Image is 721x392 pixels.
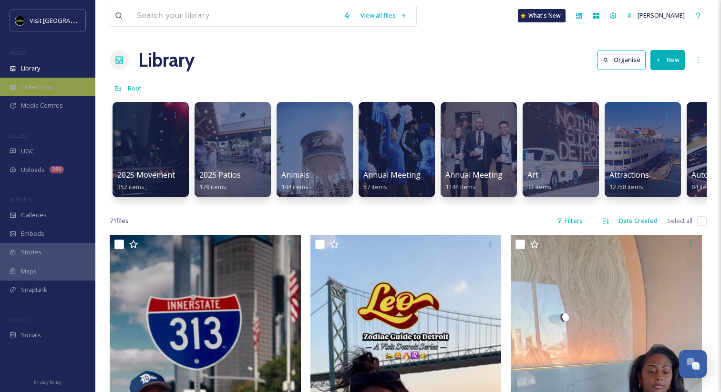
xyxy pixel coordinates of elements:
span: Media Centres [21,101,63,110]
span: 84 items [691,182,715,191]
img: VISIT%20DETROIT%20LOGO%20-%20BLACK%20BACKGROUND.png [15,16,25,25]
span: 12758 items [609,182,643,191]
span: Uploads [21,165,45,174]
span: [PERSON_NAME] [638,11,685,20]
span: 1144 items [445,182,476,191]
span: Animals [281,170,309,180]
a: 2025 Patios179 items [199,171,241,191]
span: Collections [21,82,52,91]
span: 2025 Movement [117,170,175,180]
span: Socials [21,331,41,340]
a: Privacy Policy [34,376,62,387]
span: 144 items [281,182,309,191]
span: Galleries [21,211,47,220]
a: View all files [356,6,412,25]
a: Attractions12758 items [609,171,649,191]
button: Organise [597,50,646,70]
button: New [650,50,685,70]
button: Open Chat [679,350,707,378]
span: Annual Meeting (Eblast) [445,170,531,180]
span: Art [527,170,538,180]
span: Annual Meeting [363,170,421,180]
a: What's New [518,9,566,22]
span: Stories [21,248,41,257]
span: 352 items [117,182,144,191]
span: SnapLink [21,285,47,294]
span: 31 items [527,182,551,191]
span: Attractions [609,170,649,180]
a: Art31 items [527,171,551,191]
a: Library [138,46,195,74]
span: MEDIA [10,49,26,56]
span: Root [128,84,142,92]
a: Root [128,82,142,94]
span: 71 file s [110,216,129,225]
a: Annual Meeting57 items [363,171,421,191]
span: 57 items [363,182,387,191]
a: 2025 Movement352 items [117,171,175,191]
div: Filters [552,211,587,230]
span: Select all [667,216,692,225]
span: Embeds [21,229,44,238]
a: Annual Meeting (Eblast)1144 items [445,171,531,191]
a: Animals144 items [281,171,309,191]
a: [PERSON_NAME] [622,6,690,25]
span: Privacy Policy [34,379,62,385]
a: Organise [597,50,650,70]
span: Maps [21,267,37,276]
span: UGC [21,147,34,156]
span: 2025 Patios [199,170,241,180]
div: Date Created [614,211,662,230]
div: 380 [50,166,64,173]
span: Library [21,64,40,73]
span: COLLECT [10,132,30,139]
input: Search your library [132,5,339,26]
span: 179 items [199,182,227,191]
span: WIDGETS [10,196,31,203]
span: Visit [GEOGRAPHIC_DATA] [30,16,103,25]
span: SOCIALS [10,316,29,323]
